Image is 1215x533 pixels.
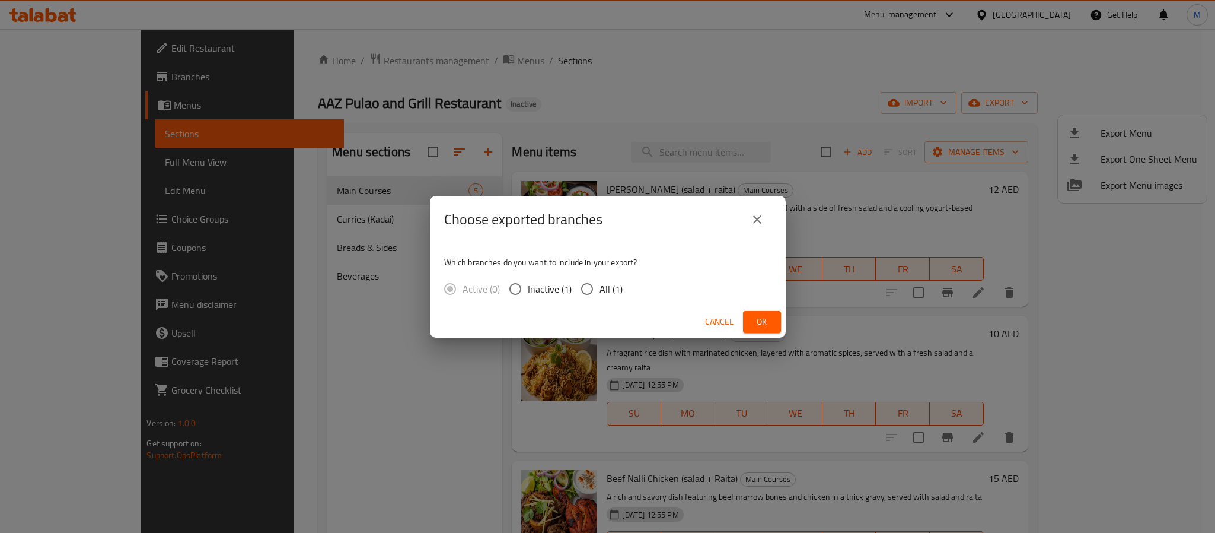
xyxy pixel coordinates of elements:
[705,315,734,329] span: Cancel
[743,311,781,333] button: Ok
[700,311,738,333] button: Cancel
[444,210,602,229] h2: Choose exported branches
[743,205,771,234] button: close
[444,256,771,268] p: Which branches do you want to include in your export?
[528,282,572,296] span: Inactive (1)
[752,315,771,329] span: Ok
[463,282,500,296] span: Active (0)
[599,282,623,296] span: All (1)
